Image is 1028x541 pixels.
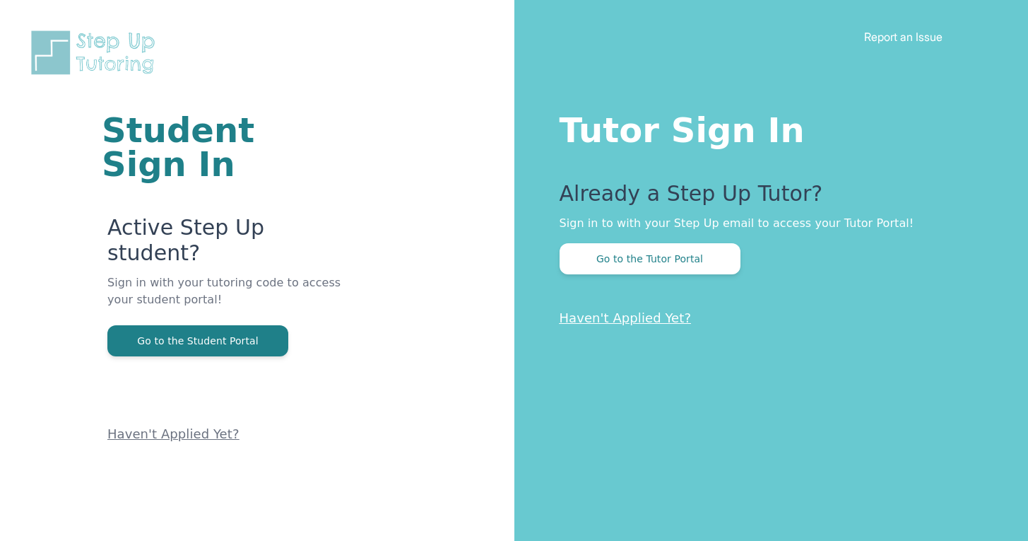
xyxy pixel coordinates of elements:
h1: Tutor Sign In [560,107,972,147]
img: Step Up Tutoring horizontal logo [28,28,164,77]
p: Active Step Up student? [107,215,345,274]
a: Report an Issue [864,30,943,44]
a: Haven't Applied Yet? [107,426,240,441]
p: Sign in to with your Step Up email to access your Tutor Portal! [560,215,972,232]
p: Sign in with your tutoring code to access your student portal! [107,274,345,325]
h1: Student Sign In [102,113,345,181]
a: Haven't Applied Yet? [560,310,692,325]
p: Already a Step Up Tutor? [560,181,972,215]
a: Go to the Tutor Portal [560,252,740,265]
a: Go to the Student Portal [107,334,288,347]
button: Go to the Tutor Portal [560,243,740,274]
button: Go to the Student Portal [107,325,288,356]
